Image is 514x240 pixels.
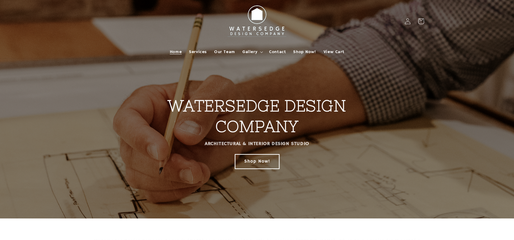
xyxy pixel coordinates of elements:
strong: WATERSEDGE DESIGN COMPANY [168,97,346,135]
span: Contact [269,49,286,55]
strong: ARCHITECTURAL & INTERIOR DESIGN STUDIO [205,141,309,147]
span: Shop Now! [293,49,316,55]
a: Our Team [211,46,239,58]
span: Home [170,49,182,55]
a: Home [166,46,185,58]
a: Services [185,46,211,58]
summary: Gallery [239,46,266,58]
span: Gallery [242,49,257,55]
img: Watersedge Design Co [224,2,290,40]
span: Services [189,49,207,55]
a: Contact [266,46,290,58]
a: Shop Now! [235,154,279,168]
a: Shop Now! [290,46,320,58]
span: Our Team [214,49,235,55]
span: View Cart [324,49,344,55]
a: View Cart [320,46,348,58]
